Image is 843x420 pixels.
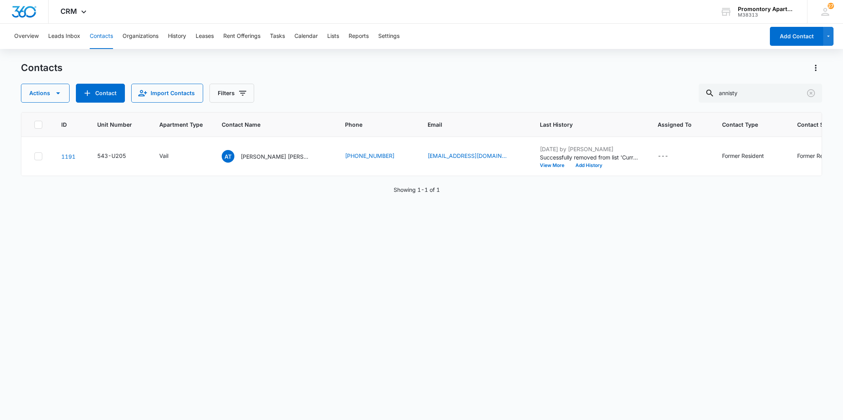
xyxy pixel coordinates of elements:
span: Apartment Type [159,120,203,129]
button: Add Contact [76,84,125,103]
div: Contact Name - Annisty Trevino Luis Rodriguez - Select to Edit Field [222,150,326,163]
span: AT [222,150,234,163]
span: Phone [345,120,397,129]
div: --- [658,152,668,161]
div: Phone - (970) 584-6332 - Select to Edit Field [345,152,409,161]
button: Calendar [294,24,318,49]
button: Lists [327,24,339,49]
div: Unit Number - 543-U205 - Select to Edit Field [97,152,140,161]
div: account name [738,6,796,12]
button: Import Contacts [131,84,203,103]
button: Actions [21,84,70,103]
div: Vail [159,152,168,160]
div: Former Resident [722,152,764,160]
button: History [168,24,186,49]
button: Add History [570,163,608,168]
button: Leases [196,24,214,49]
button: Clear [805,87,817,99]
span: Assigned To [658,120,692,129]
span: 27 [828,3,834,9]
a: [EMAIL_ADDRESS][DOMAIN_NAME] [428,152,507,160]
button: Organizations [123,24,158,49]
button: Tasks [270,24,285,49]
a: Navigate to contact details page for Annisty Trevino Luis Rodriguez [61,153,75,160]
div: Assigned To - - Select to Edit Field [658,152,683,161]
span: CRM [60,7,77,15]
p: Showing 1-1 of 1 [394,186,440,194]
button: Actions [809,62,822,74]
span: ID [61,120,67,129]
button: Add Contact [770,27,823,46]
div: Former Resident [797,152,839,160]
button: Reports [349,24,369,49]
button: Filters [209,84,254,103]
input: Search Contacts [699,84,822,103]
span: Last History [540,120,627,129]
button: Leads Inbox [48,24,80,49]
p: [DATE] by [PERSON_NAME] [540,145,639,153]
span: Contact Name [222,120,315,129]
p: [PERSON_NAME] [PERSON_NAME] [241,152,312,161]
div: notifications count [828,3,834,9]
span: Contact Status [797,120,842,129]
a: [PHONE_NUMBER] [345,152,394,160]
div: Apartment Type - Vail - Select to Edit Field [159,152,183,161]
div: Email - annistytrevino542@gmail.com - Select to Edit Field [428,152,521,161]
p: Successfully removed from list 'Current Residents '. [540,153,639,161]
button: View More [540,163,570,168]
div: 543-U205 [97,152,126,160]
div: account id [738,12,796,18]
button: Overview [14,24,39,49]
span: Unit Number [97,120,140,129]
button: Settings [378,24,400,49]
span: Contact Type [722,120,767,129]
h1: Contacts [21,62,62,74]
button: Rent Offerings [223,24,260,49]
div: Contact Type - Former Resident - Select to Edit Field [722,152,778,161]
span: Email [428,120,509,129]
button: Contacts [90,24,113,49]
